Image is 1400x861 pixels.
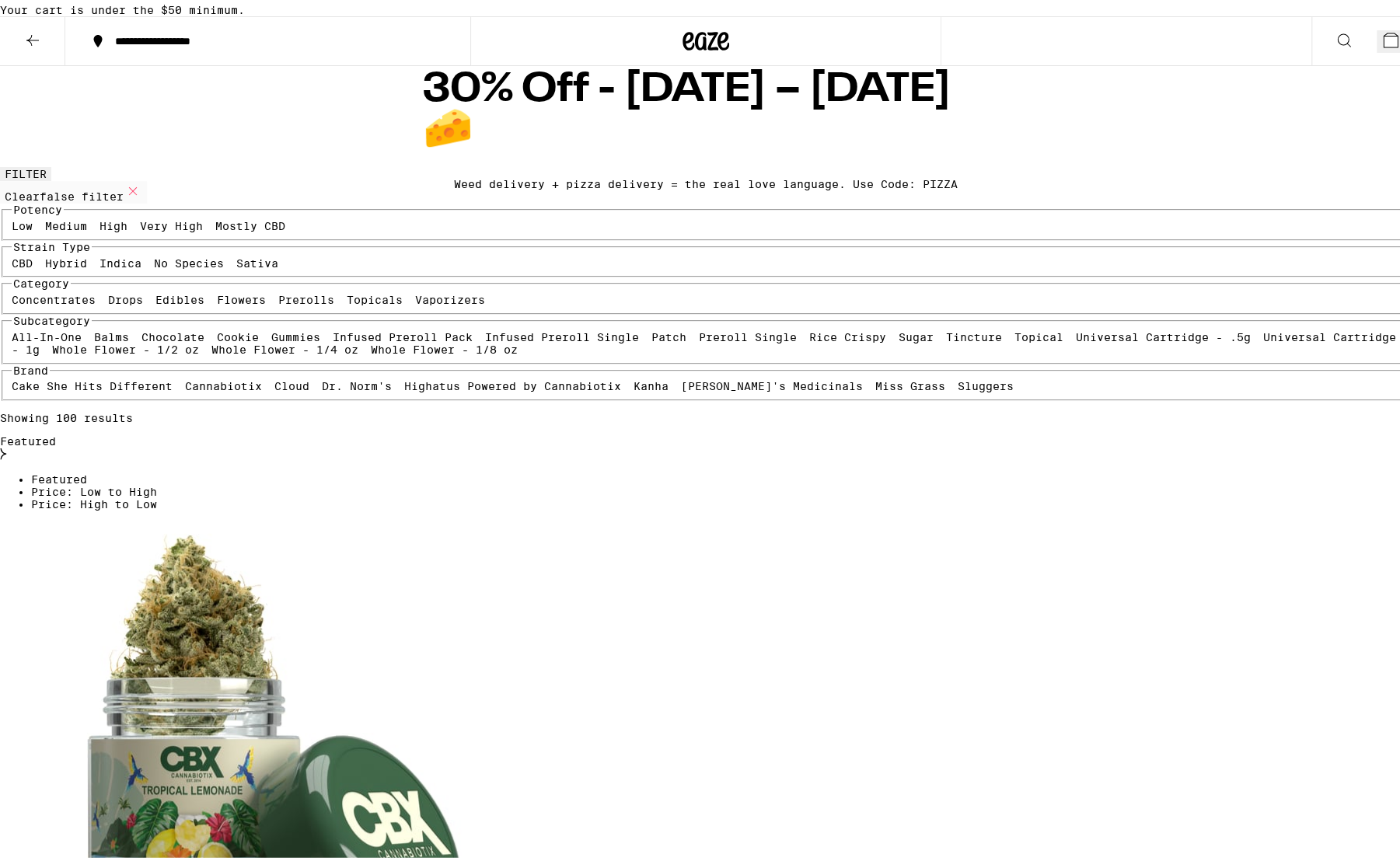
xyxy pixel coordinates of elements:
label: Sugar [899,327,934,340]
label: Whole Flower - 1/2 oz [52,340,199,352]
label: Flowers [217,290,266,302]
label: Cookie [217,327,259,340]
label: Cloud [274,376,309,389]
label: Drops [108,290,143,302]
label: Miss Grass [875,376,945,389]
label: High [100,216,127,228]
legend: Subcategory [12,311,92,323]
span: Featured [31,469,87,482]
legend: Potency [12,200,64,212]
span: Price: High to Low [31,494,157,507]
label: Patch [651,327,686,340]
label: Sativa [236,253,278,266]
label: Chocolate [141,327,204,340]
label: Kanha [634,376,669,389]
label: Hybrid [45,253,87,266]
label: Rice Crispy [809,327,886,340]
label: Highatus Powered by Cannabiotix [404,376,621,389]
label: Very High [140,216,203,228]
legend: Brand [12,361,50,373]
div: Weed delivery + pizza delivery = the real love language. Use Code: PIZZA [454,174,958,186]
legend: Strain Type [12,237,92,249]
label: Vaporizers [415,290,485,302]
label: Sluggers [958,376,1014,389]
label: Edibles [155,290,204,302]
label: Universal Cartridge - 1g [12,327,1396,352]
label: Prerolls [278,290,334,302]
label: No Species [154,253,224,266]
span: Price: Low to High [31,482,157,494]
label: Dr. Norm's [322,376,392,389]
legend: Category [12,274,71,286]
label: Low [12,216,33,228]
label: [PERSON_NAME]'s Medicinals [681,376,863,389]
h1: 30% Off - [DATE] – [DATE] 🧀 [423,66,989,147]
label: Concentrates [12,290,96,302]
label: Universal Cartridge - .5g [1076,327,1251,340]
label: Whole Flower - 1/4 oz [211,340,358,352]
label: Whole Flower - 1/8 oz [371,340,518,352]
label: All-In-One [12,327,82,340]
label: Indica [100,253,141,266]
label: Cake She Hits Different [12,376,173,389]
label: CBD [12,253,33,266]
label: Infused Preroll Single [485,327,639,340]
label: Infused Preroll Pack [333,327,473,340]
label: Tincture [946,327,1002,340]
label: Balms [94,327,129,340]
label: Preroll Single [699,327,797,340]
label: Gummies [271,327,320,340]
label: Cannabiotix [185,376,262,389]
label: Mostly CBD [215,216,285,228]
label: Topicals [347,290,403,302]
label: Medium [45,216,87,228]
label: Topical [1014,327,1063,340]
